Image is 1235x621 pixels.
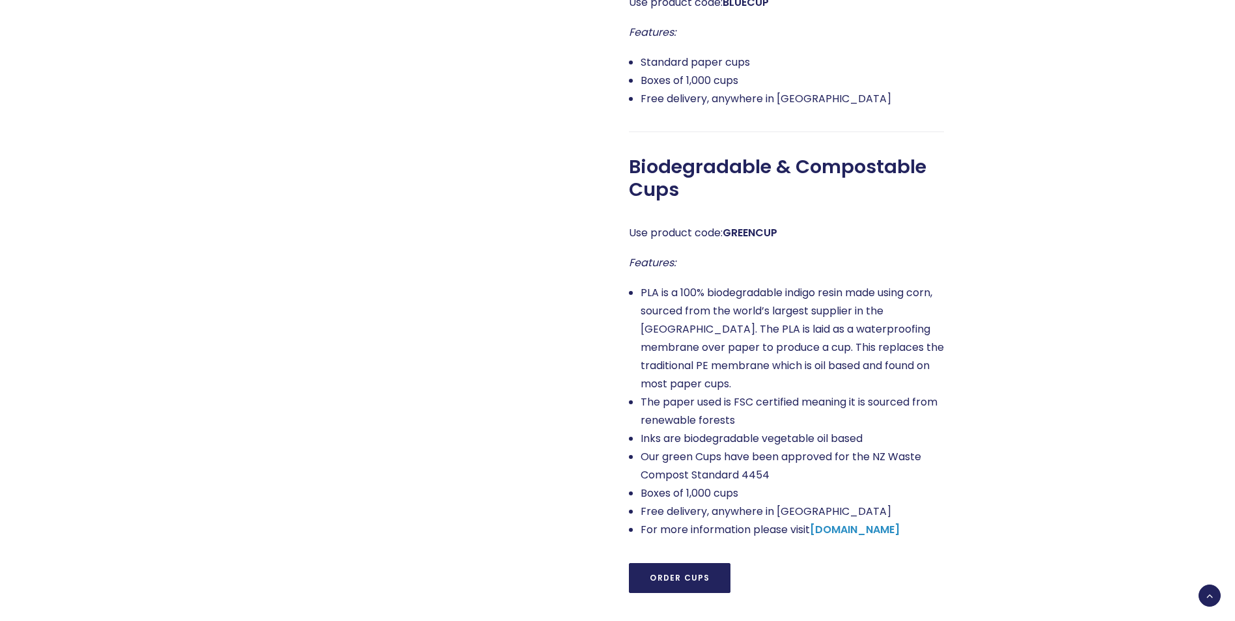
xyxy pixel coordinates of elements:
[629,25,676,40] em: Features:
[641,72,944,90] li: Boxes of 1,000 cups
[629,563,730,593] a: Order Cups
[641,503,944,521] li: Free delivery, anywhere in [GEOGRAPHIC_DATA]
[641,448,944,484] li: Our green Cups have been approved for the NZ Waste Compost Standard 4454
[641,393,944,430] li: The paper used is FSC certified meaning it is sourced from renewable forests
[641,430,944,448] li: Inks are biodegradable vegetable oil based
[629,156,944,201] span: Biodegradable & Compostable Cups
[641,90,944,108] li: Free delivery, anywhere in [GEOGRAPHIC_DATA]
[641,284,944,393] li: PLA is a 100% biodegradable indigo resin made using corn, sourced from the world’s largest suppli...
[641,521,944,539] li: For more information please visit
[641,484,944,503] li: Boxes of 1,000 cups
[810,522,900,537] a: [DOMAIN_NAME]
[641,53,944,72] li: Standard paper cups
[629,224,944,242] p: Use product code:
[629,255,676,270] em: Features:
[723,225,777,240] strong: GREENCUP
